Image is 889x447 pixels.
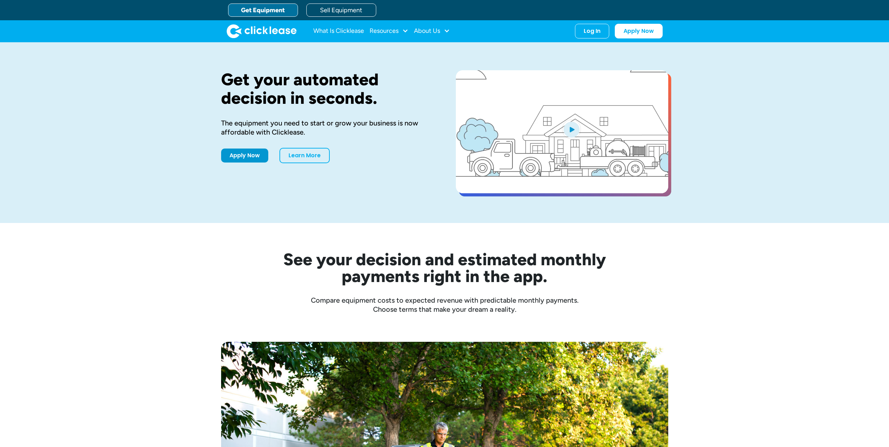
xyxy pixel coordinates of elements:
a: Sell Equipment [306,3,376,17]
img: Blue play button logo on a light blue circular background [562,120,581,139]
a: What Is Clicklease [313,24,364,38]
div: The equipment you need to start or grow your business is now affordable with Clicklease. [221,118,433,137]
img: Clicklease logo [227,24,297,38]
a: Get Equipment [228,3,298,17]
div: Compare equipment costs to expected revenue with predictable monthly payments. Choose terms that ... [221,296,668,314]
a: open lightbox [456,70,668,193]
div: Log In [584,28,600,35]
a: home [227,24,297,38]
h1: Get your automated decision in seconds. [221,70,433,107]
a: Apply Now [615,24,663,38]
a: Learn More [279,148,330,163]
div: About Us [414,24,450,38]
h2: See your decision and estimated monthly payments right in the app. [249,251,640,284]
div: Resources [370,24,408,38]
a: Apply Now [221,149,268,163]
